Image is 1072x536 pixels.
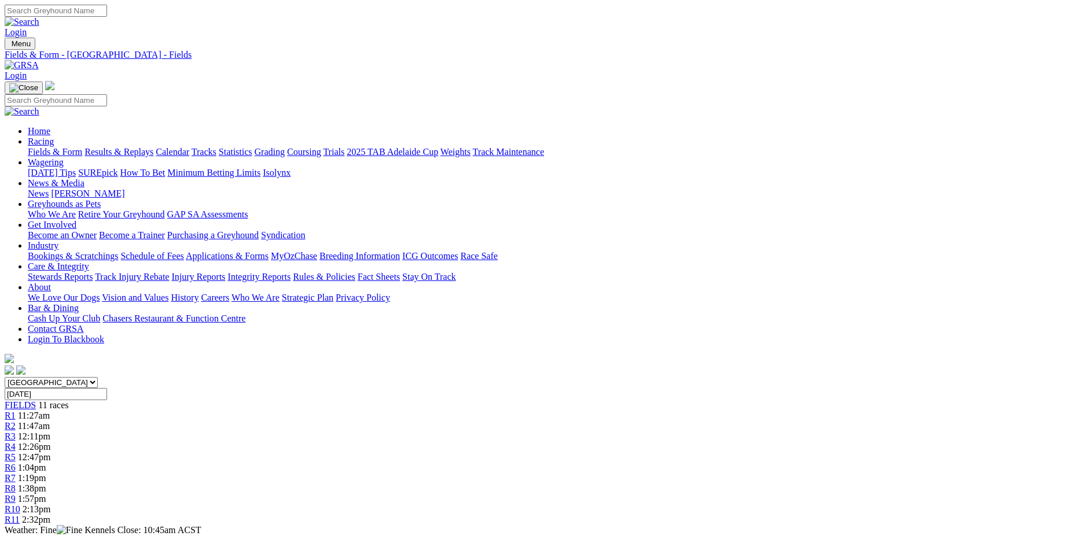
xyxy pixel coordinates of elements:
span: Weather: Fine [5,525,85,535]
a: Calendar [156,147,189,157]
div: Industry [28,251,1067,261]
a: Racing [28,136,54,146]
img: Close [9,83,38,93]
span: 12:11pm [18,431,50,441]
a: Become a Trainer [99,230,165,240]
a: R8 [5,483,16,493]
span: 12:47pm [18,452,51,462]
a: Chasers Restaurant & Function Centre [102,313,245,323]
div: Greyhounds as Pets [28,209,1067,220]
a: Vision and Values [102,293,168,302]
a: Schedule of Fees [120,251,183,261]
a: Breeding Information [320,251,400,261]
a: R5 [5,452,16,462]
a: Bookings & Scratchings [28,251,118,261]
img: logo-grsa-white.png [5,354,14,363]
span: 11:47am [18,421,50,431]
img: Search [5,17,39,27]
span: 12:26pm [18,442,51,452]
div: Bar & Dining [28,313,1067,324]
a: Tracks [192,147,216,157]
div: Racing [28,147,1067,157]
span: 1:19pm [18,473,46,483]
span: 2:13pm [23,504,51,514]
a: Login [5,71,27,80]
a: GAP SA Assessments [167,209,248,219]
a: R2 [5,421,16,431]
a: Retire Your Greyhound [78,209,165,219]
a: Privacy Policy [336,293,390,302]
a: Syndication [261,230,305,240]
a: Injury Reports [171,272,225,282]
a: Greyhounds as Pets [28,199,101,209]
a: Home [28,126,50,136]
a: Minimum Betting Limits [167,168,260,178]
input: Search [5,5,107,17]
a: Contact GRSA [28,324,83,334]
a: ICG Outcomes [402,251,458,261]
a: Stay On Track [402,272,456,282]
a: R7 [5,473,16,483]
a: MyOzChase [271,251,317,261]
span: 1:38pm [18,483,46,493]
a: Who We Are [232,293,280,302]
img: Fine [57,525,82,535]
span: 11:27am [18,411,50,420]
span: Kennels Close: 10:45am ACST [85,525,201,535]
div: Wagering [28,168,1067,178]
a: Fields & Form [28,147,82,157]
a: FIELDS [5,400,36,410]
a: Fact Sheets [358,272,400,282]
a: News & Media [28,178,85,188]
img: facebook.svg [5,365,14,375]
a: History [171,293,199,302]
div: Get Involved [28,230,1067,241]
img: GRSA [5,60,39,71]
a: R1 [5,411,16,420]
a: Become an Owner [28,230,97,240]
span: 2:32pm [22,515,50,524]
img: logo-grsa-white.png [45,81,54,90]
a: Login To Blackbook [28,334,104,344]
a: Integrity Reports [227,272,291,282]
a: Rules & Policies [293,272,355,282]
a: 2025 TAB Adelaide Cup [347,147,438,157]
input: Select date [5,388,107,400]
div: News & Media [28,188,1067,199]
a: R6 [5,463,16,472]
a: How To Bet [120,168,166,178]
a: R9 [5,494,16,504]
a: R11 [5,515,20,524]
a: Bar & Dining [28,303,79,313]
a: Login [5,27,27,37]
div: About [28,293,1067,303]
span: 1:04pm [18,463,46,472]
a: Fields & Form - [GEOGRAPHIC_DATA] - Fields [5,50,1067,60]
a: Grading [255,147,285,157]
a: Strategic Plan [282,293,333,302]
a: Results & Replays [85,147,153,157]
span: R10 [5,504,20,514]
input: Search [5,94,107,106]
a: Coursing [287,147,321,157]
a: Track Maintenance [473,147,544,157]
a: [PERSON_NAME] [51,188,124,198]
img: twitter.svg [16,365,25,375]
a: We Love Our Dogs [28,293,100,302]
a: R3 [5,431,16,441]
a: Who We Are [28,209,76,219]
a: Get Involved [28,220,76,230]
a: Statistics [219,147,252,157]
a: SUREpick [78,168,118,178]
a: Wagering [28,157,64,167]
a: Purchasing a Greyhound [167,230,259,240]
a: Industry [28,241,58,250]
